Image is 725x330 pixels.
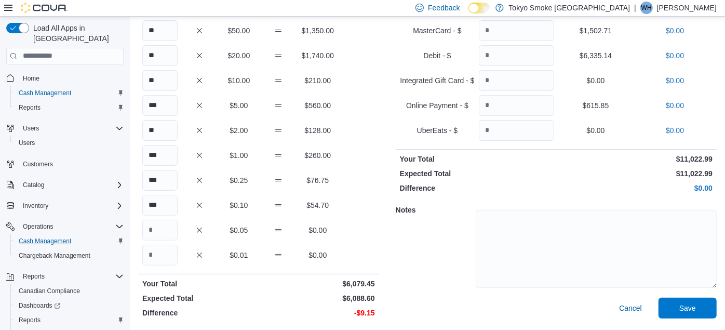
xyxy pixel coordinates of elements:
p: $10.00 [221,75,257,86]
p: $0.00 [300,250,335,260]
span: Cash Management [15,235,124,247]
p: $20.00 [221,50,257,61]
p: $128.00 [300,125,335,136]
p: Online Payment - $ [400,100,475,111]
span: Operations [19,220,124,233]
p: $0.10 [221,200,257,210]
span: Chargeback Management [15,249,124,262]
input: Quantity [142,195,178,216]
button: Operations [2,219,128,234]
p: $0.25 [221,175,257,186]
img: Cova [21,3,68,13]
span: Users [23,124,39,133]
p: $0.00 [300,225,335,235]
span: Cash Management [19,89,71,97]
button: Cash Management [10,234,128,248]
p: $50.00 [221,25,257,36]
button: Users [2,121,128,136]
span: WH [641,2,652,14]
input: Quantity [142,45,178,66]
p: [PERSON_NAME] [657,2,717,14]
p: Difference [142,308,257,318]
p: UberEats - $ [400,125,475,136]
input: Quantity [479,45,554,66]
p: Your Total [142,279,257,289]
span: Reports [23,272,45,281]
p: $0.00 [637,25,713,36]
p: $11,022.99 [558,168,713,179]
button: Customers [2,156,128,171]
span: Cash Management [15,87,124,99]
p: Integrated Gift Card - $ [400,75,475,86]
span: Customers [19,157,124,170]
span: Inventory [19,200,124,212]
a: Cash Management [15,235,75,247]
a: Cash Management [15,87,75,99]
a: Chargeback Management [15,249,95,262]
p: $6,088.60 [261,293,375,303]
button: Catalog [19,179,48,191]
input: Quantity [142,20,178,41]
span: Canadian Compliance [15,285,124,297]
p: $0.00 [558,183,713,193]
input: Dark Mode [468,3,490,14]
span: Inventory [23,202,48,210]
button: Operations [19,220,58,233]
button: Canadian Compliance [10,284,128,298]
span: Reports [15,314,124,326]
p: $0.00 [637,100,713,111]
span: Reports [15,101,124,114]
p: Expected Total [400,168,554,179]
input: Quantity [142,95,178,116]
button: Chargeback Management [10,248,128,263]
span: Users [19,139,35,147]
p: $1,740.00 [300,50,335,61]
button: Reports [10,100,128,115]
button: Catalog [2,178,128,192]
p: $1,502.71 [558,25,634,36]
h5: Notes [396,200,474,220]
p: $0.01 [221,250,257,260]
p: $6,335.14 [558,50,634,61]
p: $0.00 [637,75,713,86]
span: Customers [23,160,53,168]
p: $0.00 [558,75,634,86]
input: Quantity [142,70,178,91]
span: Catalog [23,181,44,189]
button: Inventory [19,200,52,212]
p: $2.00 [221,125,257,136]
input: Quantity [479,120,554,141]
span: Users [19,122,124,135]
span: Home [19,72,124,85]
button: Reports [19,270,49,283]
button: Cash Management [10,86,128,100]
span: Reports [19,103,41,112]
span: Home [23,74,39,83]
a: Customers [19,158,57,170]
div: Will Holmes [640,2,653,14]
a: Dashboards [10,298,128,313]
p: $210.00 [300,75,335,86]
p: $11,022.99 [558,154,713,164]
button: Reports [2,269,128,284]
span: Operations [23,222,53,231]
p: $54.70 [300,200,335,210]
span: Feedback [428,3,460,13]
button: Save [659,298,717,319]
button: Reports [10,313,128,327]
p: $0.00 [558,125,634,136]
span: Save [679,303,696,313]
span: Dashboards [15,299,124,312]
span: Dashboards [19,301,60,310]
a: Reports [15,101,45,114]
input: Quantity [142,220,178,241]
p: Tokyo Smoke [GEOGRAPHIC_DATA] [509,2,630,14]
button: Users [10,136,128,150]
span: Cash Management [19,237,71,245]
button: Inventory [2,199,128,213]
p: | [634,2,636,14]
p: $6,079.45 [261,279,375,289]
span: Chargeback Management [19,252,90,260]
p: Your Total [400,154,554,164]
